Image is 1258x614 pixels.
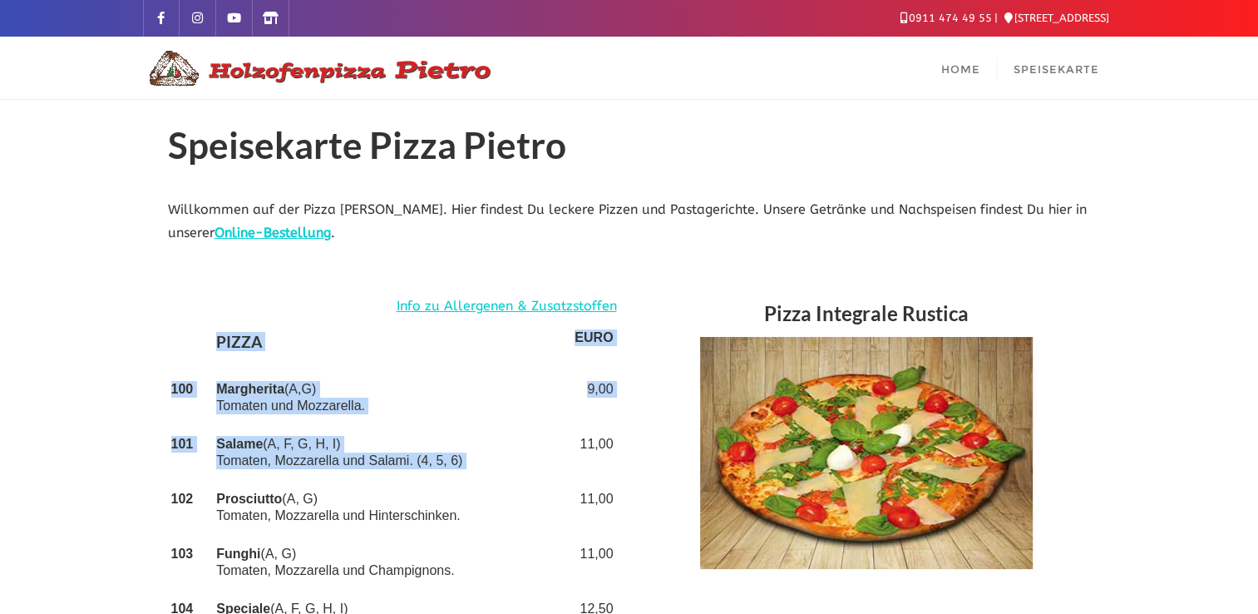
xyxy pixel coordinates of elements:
[216,547,260,561] strong: Funghi
[213,425,571,480] td: (A, F, G, H, I) Tomaten, Mozzarella und Salami. (4, 5, 6)
[171,382,194,396] strong: 100
[213,370,571,425] td: (A,G) Tomaten und Mozzarella.
[571,370,616,425] td: 9,00
[700,337,1033,569] img: Speisekarte - Pizza Integrale Rustica
[168,125,1091,173] h1: Speisekarte Pizza Pietro
[900,12,991,24] a: 0911 474 49 55
[216,492,282,506] strong: Prosciutto
[216,329,568,359] h4: PIZZA
[171,492,194,506] strong: 102
[168,198,1091,246] p: Willkommen auf der Pizza [PERSON_NAME]. Hier findest Du leckere Pizzen und Pastagerichte. Unsere ...
[575,330,613,344] strong: EURO
[925,37,997,99] a: Home
[397,295,617,319] a: Info zu Allergenen & Zusatzstoffen
[213,535,571,590] td: (A, G) Tomaten, Mozzarella und Champignons.
[997,37,1116,99] a: Speisekarte
[143,48,492,88] img: Logo
[941,62,980,76] span: Home
[571,425,616,480] td: 11,00
[171,437,194,451] strong: 101
[171,547,194,561] strong: 103
[216,437,263,451] strong: Salame
[642,295,1091,337] h3: Pizza Integrale Rustica
[213,480,571,535] td: (A, G) Tomaten, Mozzarella und Hinterschinken.
[571,535,616,590] td: 11,00
[216,382,284,396] strong: Margherita
[215,225,331,240] a: Online-Bestellung
[571,480,616,535] td: 11,00
[1014,62,1099,76] span: Speisekarte
[1004,12,1108,24] a: [STREET_ADDRESS]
